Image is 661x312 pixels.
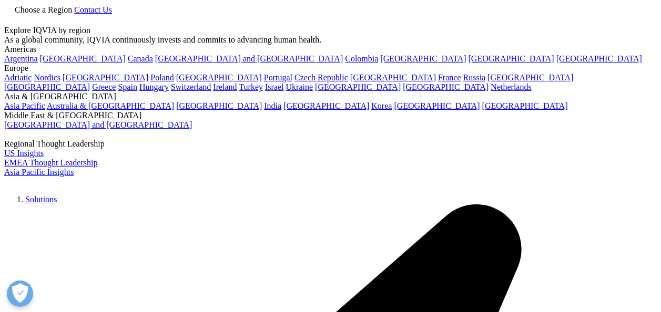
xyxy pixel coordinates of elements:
a: Nordics [34,73,60,82]
a: [GEOGRAPHIC_DATA] [40,54,126,63]
button: Open Preferences [7,280,33,307]
a: Asia Pacific Insights [4,168,74,176]
a: [GEOGRAPHIC_DATA] [4,82,90,91]
div: Europe [4,64,657,73]
a: Turkey [239,82,263,91]
div: As a global community, IQVIA continuously invests and commits to advancing human health. [4,35,657,45]
a: Russia [463,73,486,82]
a: Ukraine [286,82,313,91]
div: Americas [4,45,657,54]
div: Explore IQVIA by region [4,26,657,35]
a: Asia Pacific [4,101,45,110]
a: Ireland [213,82,237,91]
a: France [438,73,461,82]
a: Contact Us [74,5,112,14]
a: EMEA Thought Leadership [4,158,97,167]
a: [GEOGRAPHIC_DATA] [63,73,148,82]
a: Adriatic [4,73,32,82]
a: US Insights [4,149,44,158]
a: [GEOGRAPHIC_DATA] [487,73,573,82]
a: [GEOGRAPHIC_DATA] [403,82,489,91]
a: Czech Republic [294,73,348,82]
a: Korea [371,101,392,110]
div: Middle East & [GEOGRAPHIC_DATA] [4,111,657,120]
a: Spain [118,82,137,91]
a: Netherlands [491,82,531,91]
a: [GEOGRAPHIC_DATA] and [GEOGRAPHIC_DATA] [155,54,343,63]
a: Solutions [25,195,57,204]
a: Hungary [139,82,169,91]
a: [GEOGRAPHIC_DATA] [176,73,262,82]
a: [GEOGRAPHIC_DATA] [350,73,436,82]
div: Asia & [GEOGRAPHIC_DATA] [4,92,657,101]
a: Portugal [264,73,292,82]
a: Canada [128,54,153,63]
a: [GEOGRAPHIC_DATA] [469,54,554,63]
a: Argentina [4,54,38,63]
div: Regional Thought Leadership [4,139,657,149]
span: Choose a Region [15,5,72,14]
a: [GEOGRAPHIC_DATA] [556,54,642,63]
a: Australia & [GEOGRAPHIC_DATA] [47,101,174,110]
a: [GEOGRAPHIC_DATA] [482,101,568,110]
a: [GEOGRAPHIC_DATA] [315,82,401,91]
a: [GEOGRAPHIC_DATA] and [GEOGRAPHIC_DATA] [4,120,192,129]
a: [GEOGRAPHIC_DATA] [176,101,262,110]
a: Poland [150,73,174,82]
a: [GEOGRAPHIC_DATA] [394,101,480,110]
a: Greece [92,82,116,91]
a: [GEOGRAPHIC_DATA] [380,54,466,63]
a: India [264,101,281,110]
a: Israel [265,82,284,91]
a: [GEOGRAPHIC_DATA] [283,101,369,110]
a: Switzerland [171,82,211,91]
a: Colombia [345,54,378,63]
